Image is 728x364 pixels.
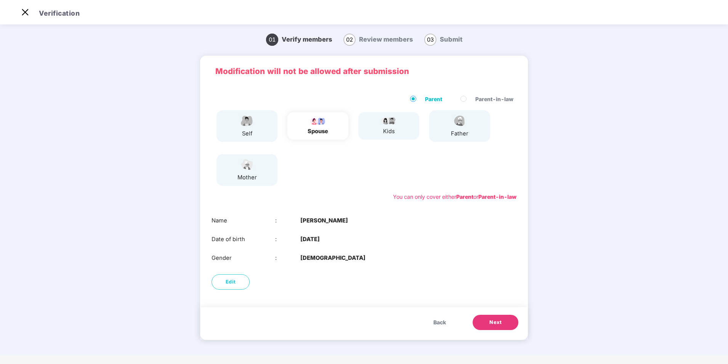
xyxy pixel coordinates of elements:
img: svg+xml;base64,PHN2ZyBpZD0iRmF0aGVyX2ljb24iIHhtbG5zPSJodHRwOi8vd3d3LnczLm9yZy8yMDAwL3N2ZyIgeG1sbn... [450,114,469,127]
div: father [450,129,469,138]
span: 02 [343,34,356,46]
span: Parent-in-law [472,95,516,103]
img: svg+xml;base64,PHN2ZyBpZD0iRW1wbG95ZWVfbWFsZSIgeG1sbnM9Imh0dHA6Ly93d3cudzMub3JnLzIwMDAvc3ZnIiB3aW... [237,114,257,127]
b: [PERSON_NAME] [300,216,348,225]
div: mother [237,173,257,182]
div: : [275,235,301,244]
b: [DATE] [300,235,320,244]
b: [DEMOGRAPHIC_DATA] [300,254,366,263]
b: Parent-in-law [478,193,516,200]
div: spouse [308,127,328,136]
span: Verify members [282,35,332,43]
button: Back [426,315,454,330]
div: : [275,254,301,263]
p: Modification will not be allowed after submission [215,65,513,78]
div: kids [379,127,398,136]
b: Parent [456,193,473,200]
button: Edit [212,274,250,290]
span: Review members [359,35,413,43]
img: svg+xml;base64,PHN2ZyB4bWxucz0iaHR0cDovL3d3dy53My5vcmcvMjAwMC9zdmciIHdpZHRoPSI5Ny44OTciIGhlaWdodD... [308,116,327,125]
div: You can only cover either or [393,193,516,201]
div: Gender [212,254,275,263]
span: Edit [226,278,236,286]
span: Submit [440,35,462,43]
div: Name [212,216,275,225]
span: Back [433,318,446,327]
div: : [275,216,301,225]
span: 01 [266,34,278,46]
span: Parent [422,95,445,103]
span: Next [489,319,502,326]
button: Next [473,315,518,330]
img: svg+xml;base64,PHN2ZyB4bWxucz0iaHR0cDovL3d3dy53My5vcmcvMjAwMC9zdmciIHdpZHRoPSI1NCIgaGVpZ2h0PSIzOC... [237,158,257,171]
div: Date of birth [212,235,275,244]
span: 03 [424,34,436,46]
img: svg+xml;base64,PHN2ZyB4bWxucz0iaHR0cDovL3d3dy53My5vcmcvMjAwMC9zdmciIHdpZHRoPSI3OS4wMzciIGhlaWdodD... [379,116,398,125]
div: self [237,129,257,138]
